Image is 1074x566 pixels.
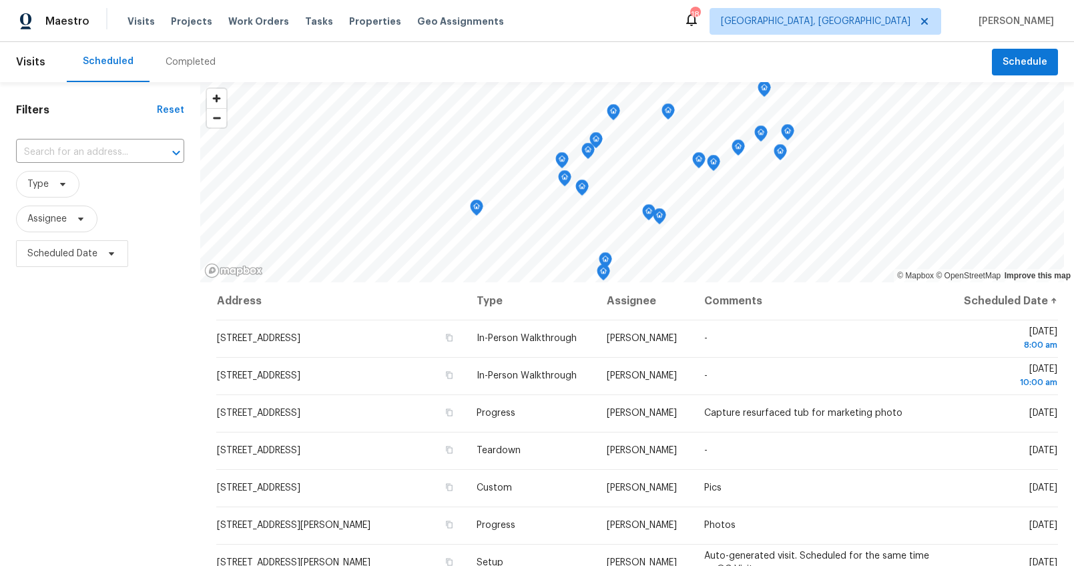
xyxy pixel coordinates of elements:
span: [PERSON_NAME] [607,446,677,455]
span: Maestro [45,15,89,28]
span: Tasks [305,17,333,26]
div: Map marker [555,152,569,173]
button: Open [167,144,186,162]
button: Copy Address [443,444,455,456]
div: Map marker [661,103,675,124]
span: - [704,371,708,380]
div: Map marker [781,124,794,145]
div: Map marker [470,200,483,220]
span: [STREET_ADDRESS][PERSON_NAME] [217,521,370,530]
span: Work Orders [228,15,289,28]
span: [PERSON_NAME] [607,334,677,343]
div: Completed [166,55,216,69]
span: [STREET_ADDRESS] [217,334,300,343]
span: Visits [16,47,45,77]
a: OpenStreetMap [936,271,1001,280]
span: [DATE] [1029,483,1057,493]
div: Map marker [732,139,745,160]
span: Progress [477,408,515,418]
span: Assignee [27,212,67,226]
div: Map marker [607,104,620,125]
div: Map marker [774,144,787,165]
span: Visits [127,15,155,28]
div: Map marker [653,208,666,229]
span: Capture resurfaced tub for marketing photo [704,408,902,418]
th: Type [466,282,595,320]
div: Map marker [692,152,706,173]
span: [DATE] [1029,521,1057,530]
div: Map marker [589,132,603,153]
span: [DATE] [957,327,1057,352]
div: 10:00 am [957,376,1057,389]
span: Scheduled Date [27,247,97,260]
button: Zoom out [207,108,226,127]
div: Map marker [575,180,589,200]
span: - [704,334,708,343]
span: Type [27,178,49,191]
button: Copy Address [443,369,455,381]
div: Map marker [707,155,720,176]
div: Map marker [558,170,571,191]
span: [PERSON_NAME] [607,483,677,493]
span: [GEOGRAPHIC_DATA], [GEOGRAPHIC_DATA] [721,15,910,28]
span: Custom [477,483,512,493]
input: Search for an address... [16,142,147,163]
div: Map marker [758,81,771,101]
span: In-Person Walkthrough [477,334,577,343]
button: Copy Address [443,519,455,531]
div: Map marker [581,143,595,164]
div: 8:00 am [957,338,1057,352]
span: [DATE] [1029,446,1057,455]
span: [STREET_ADDRESS] [217,408,300,418]
canvas: Map [200,82,1064,282]
span: Projects [171,15,212,28]
span: Photos [704,521,736,530]
span: Pics [704,483,722,493]
button: Copy Address [443,406,455,418]
span: [STREET_ADDRESS] [217,446,300,455]
h1: Filters [16,103,157,117]
span: [PERSON_NAME] [973,15,1054,28]
div: 18 [690,8,700,21]
span: - [704,446,708,455]
th: Comments [694,282,946,320]
span: [STREET_ADDRESS] [217,483,300,493]
div: Map marker [642,204,655,225]
span: Progress [477,521,515,530]
a: Mapbox homepage [204,263,263,278]
button: Copy Address [443,332,455,344]
span: Zoom out [207,109,226,127]
button: Copy Address [443,481,455,493]
span: Properties [349,15,401,28]
div: Map marker [599,252,612,273]
th: Scheduled Date ↑ [946,282,1058,320]
button: Schedule [992,49,1058,76]
span: [PERSON_NAME] [607,408,677,418]
span: In-Person Walkthrough [477,371,577,380]
a: Mapbox [897,271,934,280]
div: Map marker [597,264,610,285]
span: Schedule [1003,54,1047,71]
span: [STREET_ADDRESS] [217,371,300,380]
span: [DATE] [1029,408,1057,418]
span: Geo Assignments [417,15,504,28]
span: [PERSON_NAME] [607,371,677,380]
div: Scheduled [83,55,133,68]
span: Teardown [477,446,521,455]
span: [DATE] [957,364,1057,389]
button: Zoom in [207,89,226,108]
div: Reset [157,103,184,117]
th: Assignee [596,282,694,320]
a: Improve this map [1005,271,1071,280]
div: Map marker [754,125,768,146]
th: Address [216,282,466,320]
span: [PERSON_NAME] [607,521,677,530]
